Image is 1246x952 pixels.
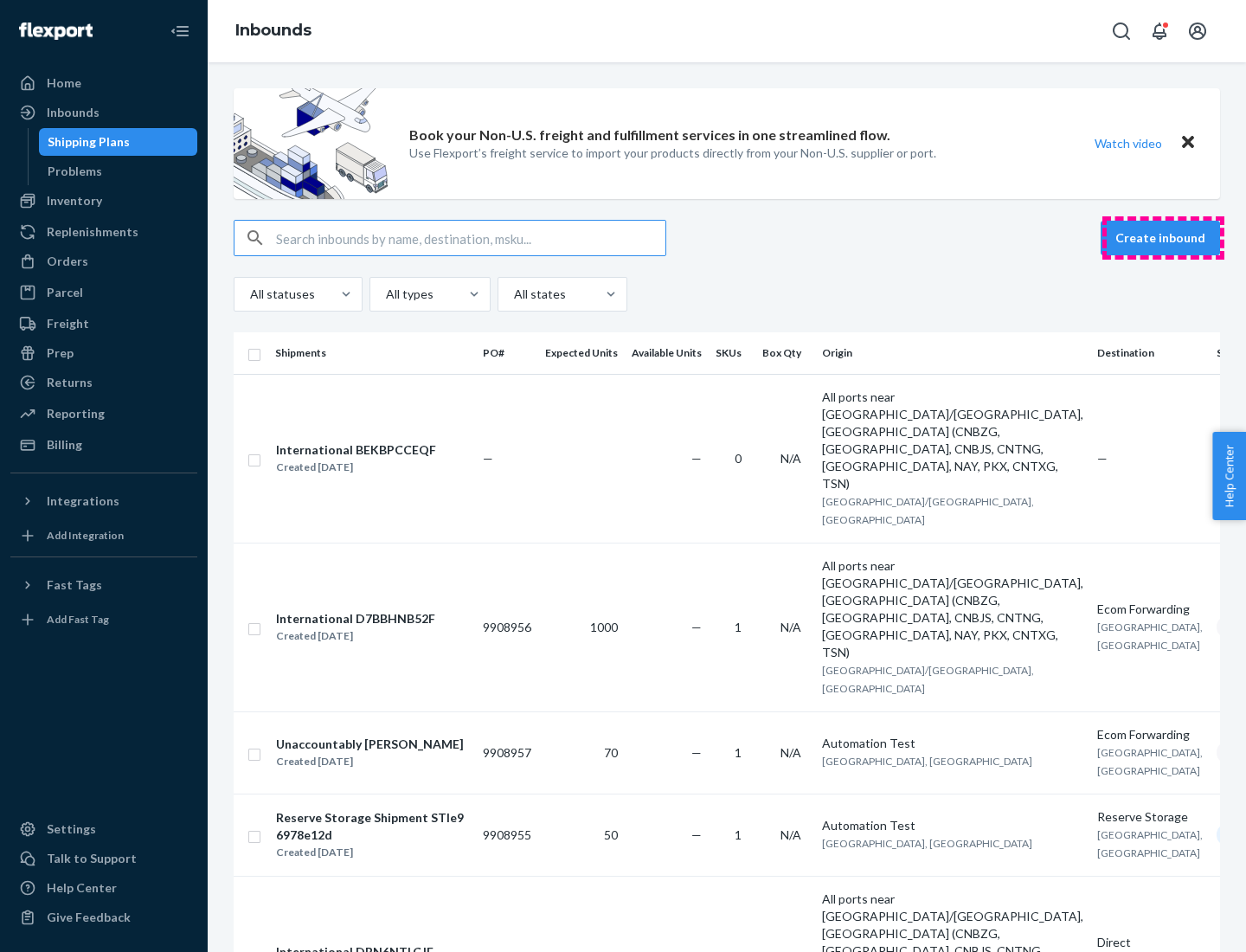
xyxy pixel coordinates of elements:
td: 9908957 [476,711,538,794]
div: Add Fast Tag [47,612,109,627]
div: Ecom Forwarding [1097,726,1203,743]
a: Replenishments [10,218,197,246]
div: Problems [48,163,102,180]
div: Ecom Forwarding [1097,601,1203,618]
div: Freight [47,315,89,332]
button: Help Center [1212,432,1246,520]
span: [GEOGRAPHIC_DATA], [GEOGRAPHIC_DATA] [1097,621,1203,652]
div: Created [DATE] [276,459,436,476]
a: Shipping Plans [39,128,198,156]
div: All ports near [GEOGRAPHIC_DATA]/[GEOGRAPHIC_DATA], [GEOGRAPHIC_DATA] (CNBZG, [GEOGRAPHIC_DATA], ... [822,557,1083,661]
button: Open account menu [1180,14,1215,48]
th: Origin [815,332,1090,374]
button: Create inbound [1101,221,1220,255]
div: Direct [1097,934,1203,951]
button: Integrations [10,487,197,515]
ol: breadcrumbs [222,6,325,56]
div: International D7BBHNB52F [276,610,435,627]
div: Add Integration [47,528,124,543]
span: 1 [735,745,742,760]
a: Returns [10,369,197,396]
a: Add Fast Tag [10,606,197,634]
div: Replenishments [47,223,138,241]
div: Billing [47,436,82,453]
td: 9908955 [476,794,538,876]
span: N/A [780,451,801,466]
span: — [691,745,702,760]
span: — [691,620,702,634]
div: International BEKBPCCEQF [276,441,436,459]
div: Settings [47,820,96,838]
a: Inventory [10,187,197,215]
span: — [691,827,702,842]
span: [GEOGRAPHIC_DATA], [GEOGRAPHIC_DATA] [822,837,1032,850]
div: Prep [47,344,74,362]
input: All types [384,286,386,303]
div: Home [47,74,81,92]
a: Freight [10,310,197,338]
a: Inbounds [10,99,197,126]
span: 1 [735,827,742,842]
div: Unaccountably [PERSON_NAME] [276,736,464,753]
div: Shipping Plans [48,133,130,151]
button: Watch video [1083,131,1173,156]
span: N/A [780,620,801,634]
a: Parcel [10,279,197,306]
th: Available Units [625,332,709,374]
button: Fast Tags [10,571,197,599]
span: N/A [780,745,801,760]
div: Give Feedback [47,909,131,926]
span: [GEOGRAPHIC_DATA]/[GEOGRAPHIC_DATA], [GEOGRAPHIC_DATA] [822,495,1034,526]
span: N/A [780,827,801,842]
div: Returns [47,374,93,391]
p: Use Flexport’s freight service to import your products directly from your Non-U.S. supplier or port. [409,145,936,162]
a: Help Center [10,874,197,902]
input: All states [512,286,514,303]
input: All statuses [248,286,250,303]
th: SKUs [709,332,755,374]
div: Integrations [47,492,119,510]
span: [GEOGRAPHIC_DATA], [GEOGRAPHIC_DATA] [822,755,1032,768]
div: Created [DATE] [276,753,464,770]
a: Reporting [10,400,197,428]
button: Open notifications [1142,14,1177,48]
img: Flexport logo [19,23,93,40]
button: Close [1177,131,1199,156]
div: Reserve Storage Shipment STIe96978e12d [276,809,468,844]
div: Fast Tags [47,576,102,594]
div: Reserve Storage [1097,808,1203,826]
a: Billing [10,431,197,459]
a: Home [10,69,197,97]
span: 0 [735,451,742,466]
span: [GEOGRAPHIC_DATA], [GEOGRAPHIC_DATA] [1097,828,1203,859]
div: Inbounds [47,104,100,121]
a: Add Integration [10,522,197,550]
div: Automation Test [822,817,1083,834]
a: Problems [39,158,198,185]
span: — [483,451,493,466]
a: Orders [10,248,197,275]
th: Box Qty [755,332,815,374]
div: Created [DATE] [276,844,468,861]
span: — [691,451,702,466]
th: Expected Units [538,332,625,374]
button: Close Navigation [163,14,197,48]
span: 70 [604,745,618,760]
div: Reporting [47,405,105,422]
div: Help Center [47,879,117,897]
button: Open Search Box [1104,14,1139,48]
a: Prep [10,339,197,367]
span: 1000 [590,620,618,634]
a: Talk to Support [10,845,197,872]
div: Orders [47,253,88,270]
div: Talk to Support [47,850,137,867]
span: 1 [735,620,742,634]
a: Inbounds [235,21,311,40]
th: PO# [476,332,538,374]
span: [GEOGRAPHIC_DATA], [GEOGRAPHIC_DATA] [1097,746,1203,777]
span: 50 [604,827,618,842]
th: Shipments [268,332,476,374]
button: Give Feedback [10,904,197,931]
div: Automation Test [822,735,1083,752]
